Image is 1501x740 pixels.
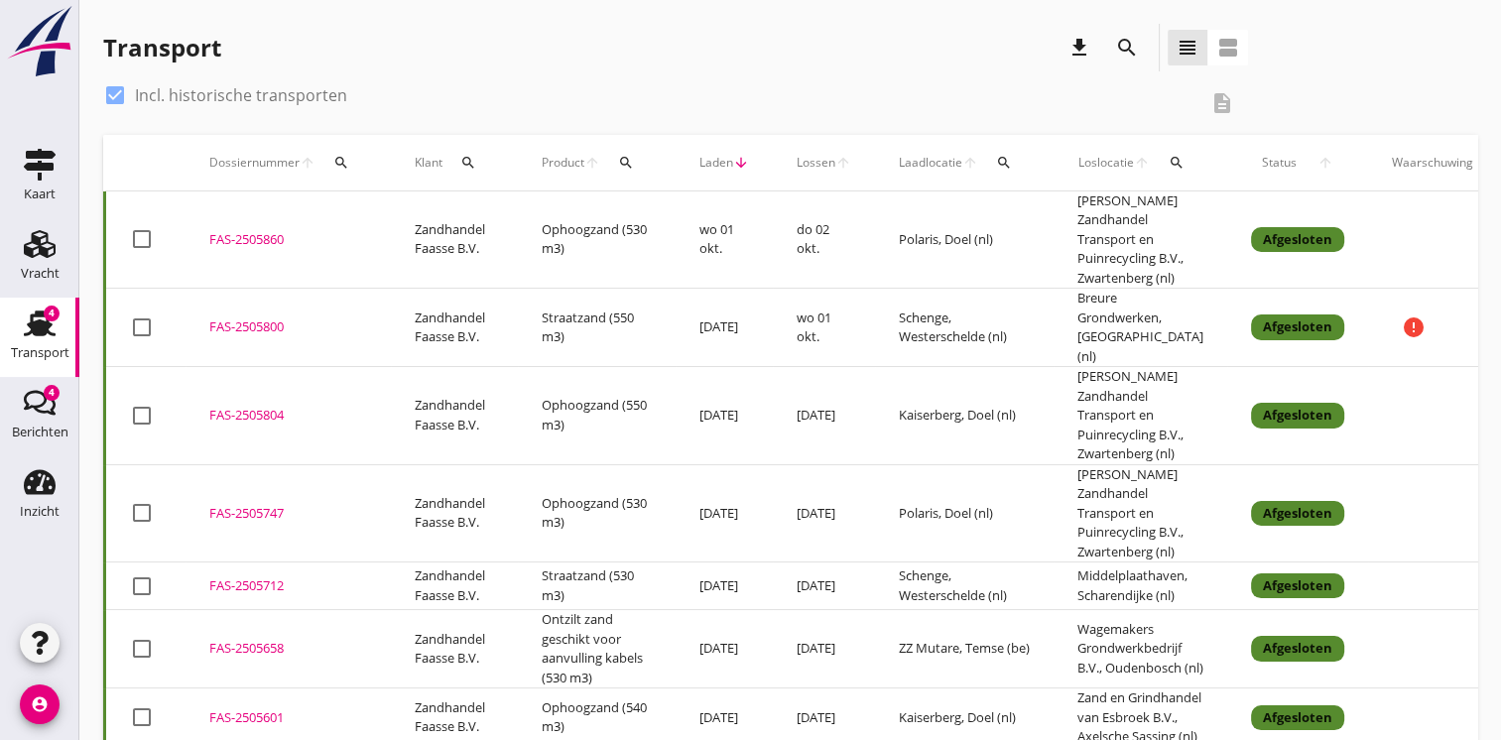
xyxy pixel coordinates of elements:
[676,610,773,688] td: [DATE]
[1251,227,1344,253] div: Afgesloten
[1251,636,1344,662] div: Afgesloten
[391,610,518,688] td: Zandhandel Faasse B.V.
[676,367,773,465] td: [DATE]
[518,464,676,562] td: Ophoogzand (530 m3)
[12,426,68,438] div: Berichten
[676,191,773,289] td: wo 01 okt.
[875,562,1054,610] td: Schenge, Westerschelde (nl)
[773,562,875,610] td: [DATE]
[1251,314,1344,340] div: Afgesloten
[835,155,851,171] i: arrow_upward
[875,610,1054,688] td: ZZ Mutare, Temse (be)
[676,562,773,610] td: [DATE]
[1134,155,1151,171] i: arrow_upward
[24,187,56,200] div: Kaart
[518,191,676,289] td: Ophoogzand (530 m3)
[676,464,773,562] td: [DATE]
[518,562,676,610] td: Straatzand (530 m3)
[209,639,367,659] div: FAS-2505658
[1216,36,1240,60] i: view_agenda
[518,610,676,688] td: Ontzilt zand geschikt voor aanvulling kabels (530 m3)
[103,32,221,63] div: Transport
[20,684,60,724] i: account_circle
[1054,464,1227,562] td: [PERSON_NAME] Zandhandel Transport en Puinrecycling B.V., Zwartenberg (nl)
[584,155,600,171] i: arrow_upward
[11,346,69,359] div: Transport
[1054,562,1227,610] td: Middelplaathaven, Scharendijke (nl)
[209,504,367,524] div: FAS-2505747
[518,367,676,465] td: Ophoogzand (550 m3)
[1251,705,1344,731] div: Afgesloten
[1251,501,1344,527] div: Afgesloten
[209,406,367,426] div: FAS-2505804
[44,385,60,401] div: 4
[333,155,349,171] i: search
[391,464,518,562] td: Zandhandel Faasse B.V.
[44,306,60,321] div: 4
[1054,610,1227,688] td: Wagemakers Grondwerkbedrijf B.V., Oudenbosch (nl)
[773,191,875,289] td: do 02 okt.
[460,155,476,171] i: search
[20,505,60,518] div: Inzicht
[1054,191,1227,289] td: [PERSON_NAME] Zandhandel Transport en Puinrecycling B.V., Zwartenberg (nl)
[391,367,518,465] td: Zandhandel Faasse B.V.
[996,155,1012,171] i: search
[773,289,875,367] td: wo 01 okt.
[209,708,367,728] div: FAS-2505601
[391,562,518,610] td: Zandhandel Faasse B.V.
[875,191,1054,289] td: Polaris, Doel (nl)
[773,464,875,562] td: [DATE]
[542,154,584,172] span: Product
[21,267,60,280] div: Vracht
[962,155,978,171] i: arrow_upward
[209,576,367,596] div: FAS-2505712
[1402,315,1426,339] i: error
[1067,36,1091,60] i: download
[618,155,634,171] i: search
[875,289,1054,367] td: Schenge, Westerschelde (nl)
[4,5,75,78] img: logo-small.a267ee39.svg
[1115,36,1139,60] i: search
[899,154,962,172] span: Laadlocatie
[1054,289,1227,367] td: Breure Grondwerken, [GEOGRAPHIC_DATA] (nl)
[875,464,1054,562] td: Polaris, Doel (nl)
[415,139,494,186] div: Klant
[135,85,347,105] label: Incl. historische transporten
[209,154,300,172] span: Dossiernummer
[1054,367,1227,465] td: [PERSON_NAME] Zandhandel Transport en Puinrecycling B.V., Zwartenberg (nl)
[773,610,875,688] td: [DATE]
[733,155,749,171] i: arrow_downward
[1251,573,1344,599] div: Afgesloten
[1169,155,1185,171] i: search
[1251,403,1344,429] div: Afgesloten
[773,367,875,465] td: [DATE]
[209,230,367,250] div: FAS-2505860
[518,289,676,367] td: Straatzand (550 m3)
[1077,154,1134,172] span: Loslocatie
[797,154,835,172] span: Lossen
[391,289,518,367] td: Zandhandel Faasse B.V.
[300,155,315,171] i: arrow_upward
[676,289,773,367] td: [DATE]
[875,367,1054,465] td: Kaiserberg, Doel (nl)
[1176,36,1199,60] i: view_headline
[1308,155,1345,171] i: arrow_upward
[1392,154,1473,172] div: Waarschuwing
[1251,154,1308,172] span: Status
[391,191,518,289] td: Zandhandel Faasse B.V.
[209,317,367,337] div: FAS-2505800
[699,154,733,172] span: Laden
